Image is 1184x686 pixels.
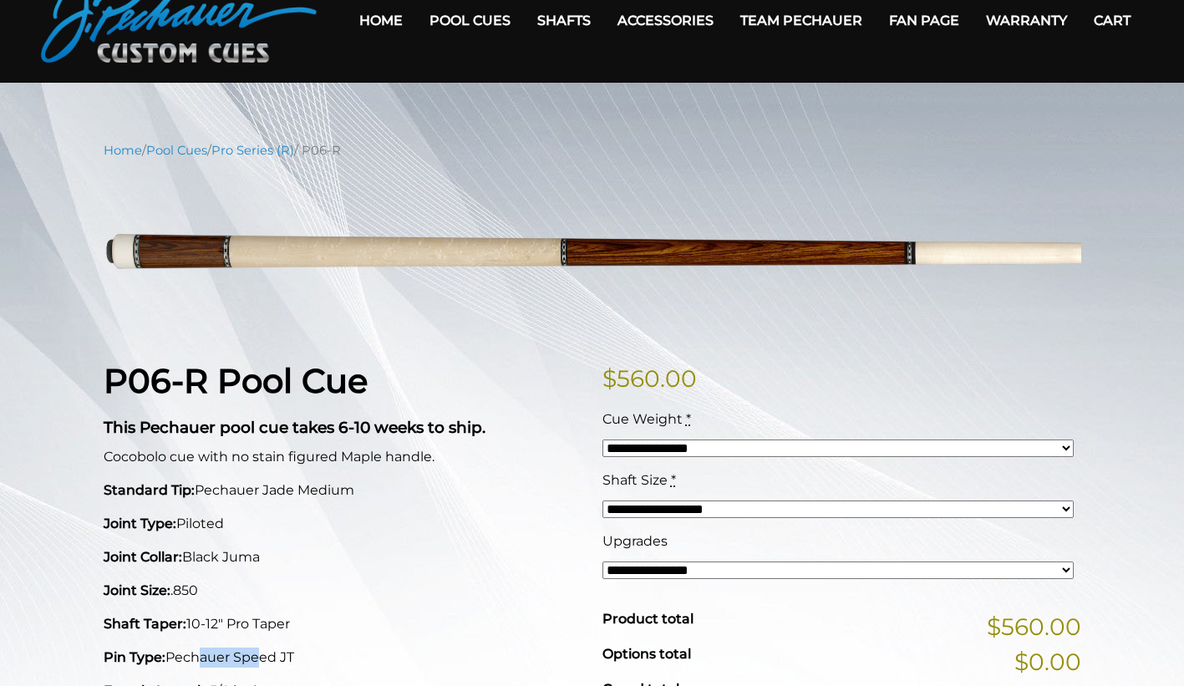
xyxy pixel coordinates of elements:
p: Pechauer Speed JT [104,648,582,668]
p: Cocobolo cue with no stain figured Maple handle. [104,447,582,467]
span: Options total [602,646,691,662]
a: Home [104,143,142,158]
span: $ [602,364,617,393]
span: Cue Weight [602,411,683,427]
span: Product total [602,611,694,627]
nav: Breadcrumb [104,141,1081,160]
span: Upgrades [602,533,668,549]
p: Black Juma [104,547,582,567]
p: Pechauer Jade Medium [104,480,582,501]
strong: This Pechauer pool cue takes 6-10 weeks to ship. [104,418,485,437]
a: Pro Series (R) [211,143,294,158]
span: $0.00 [1014,644,1081,679]
abbr: required [686,411,691,427]
bdi: 560.00 [602,364,697,393]
p: .850 [104,581,582,601]
strong: Pin Type: [104,649,165,665]
strong: Shaft Taper: [104,616,186,632]
img: P06-N.png [104,172,1081,335]
strong: Joint Type: [104,516,176,531]
span: $560.00 [987,609,1081,644]
p: Piloted [104,514,582,534]
strong: P06-R Pool Cue [104,360,368,401]
strong: Standard Tip: [104,482,195,498]
strong: Joint Collar: [104,549,182,565]
strong: Joint Size: [104,582,170,598]
span: Shaft Size [602,472,668,488]
abbr: required [671,472,676,488]
a: Pool Cues [146,143,207,158]
p: 10-12" Pro Taper [104,614,582,634]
